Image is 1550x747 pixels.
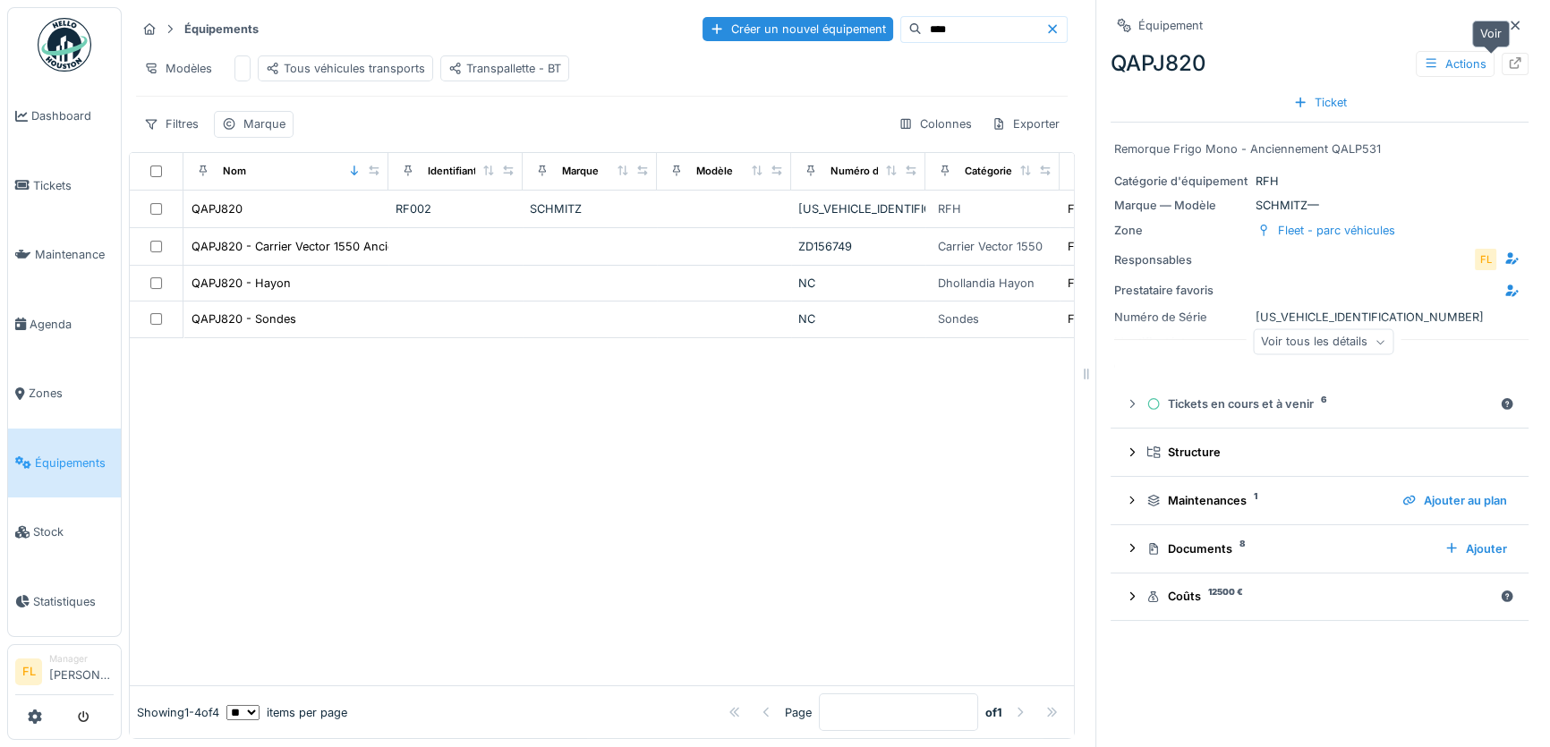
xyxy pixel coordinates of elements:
div: Catégories d'équipement [965,164,1089,179]
div: RFH [1114,173,1525,190]
strong: of 1 [985,704,1002,721]
div: items per page [226,704,347,721]
div: Numéro de Série [830,164,913,179]
a: Statistiques [8,567,121,637]
summary: Structure [1118,436,1521,469]
span: Équipements [35,454,114,471]
div: Remorque Frigo Mono - Anciennement QALP531 [1114,140,1525,157]
div: Marque — Modèle [1114,197,1248,214]
div: Fleet - parc véhicules [1068,275,1185,292]
a: Agenda [8,290,121,360]
li: FL [15,658,42,685]
div: Voir [1472,21,1510,47]
div: Fleet - parc véhicules [1068,238,1185,255]
div: Responsables [1114,251,1248,268]
div: Sondes [938,310,979,327]
span: Stock [33,523,114,540]
div: Fleet - parc véhicules [1068,200,1185,217]
div: Modèles [136,55,220,81]
div: RFH [938,200,961,217]
div: Marque [243,115,285,132]
div: Ticket [1286,90,1354,115]
div: Tous véhicules transports [266,60,425,77]
div: QAPJ820 - Sondes [192,310,296,327]
div: Fleet - parc véhicules [1278,222,1395,239]
div: Modèle [696,164,733,179]
a: Maintenance [8,220,121,290]
div: Identifiant interne [428,164,515,179]
div: Prestataire favoris [1114,282,1248,299]
div: Documents [1146,540,1430,557]
a: Stock [8,497,121,567]
div: SCHMITZ [530,200,650,217]
span: Dashboard [31,107,114,124]
div: Fleet - parc véhicules [1068,310,1185,327]
div: QAPJ820 - Carrier Vector 1550 Ancien QALP531 [192,238,454,255]
div: Nom [223,164,246,179]
div: Voir tous les détails [1253,329,1393,355]
a: Tickets [8,151,121,221]
img: Badge_color-CXgf-gQk.svg [38,18,91,72]
div: QAPJ820 [192,200,243,217]
span: Tickets [33,177,114,194]
div: [US_VEHICLE_IDENTIFICATION_NUMBER] [1114,309,1525,326]
a: FL Manager[PERSON_NAME] [15,652,114,695]
div: Catégorie d'équipement [1114,173,1248,190]
div: ZD156749 [798,238,918,255]
div: Structure [1146,444,1507,461]
div: NC [798,310,918,327]
div: Créer un nouvel équipement [703,17,893,41]
summary: Tickets en cours et à venir6 [1118,387,1521,420]
div: Marque [562,164,599,179]
span: Statistiques [33,593,114,610]
div: SCHMITZ — [1114,197,1525,214]
div: Zone [1114,222,1248,239]
span: Agenda [30,316,114,333]
div: Transpallette - BT [448,60,561,77]
div: Tickets en cours et à venir [1146,395,1493,412]
strong: Équipements [177,21,266,38]
div: Exporter [984,111,1068,137]
div: Actions [1416,51,1495,77]
div: Colonnes [890,111,980,137]
div: QAPJ820 [1111,47,1529,80]
a: Zones [8,359,121,429]
div: Équipement [1138,17,1203,34]
div: RF002 [396,200,515,217]
div: [US_VEHICLE_IDENTIFICATION_NUMBER] [798,200,918,217]
div: FL [1473,247,1498,272]
summary: Coûts12500 € [1118,581,1521,614]
div: Carrier Vector 1550 [938,238,1043,255]
span: Maintenance [35,246,114,263]
div: Showing 1 - 4 of 4 [137,704,219,721]
div: Filtres [136,111,207,137]
div: Coûts [1146,588,1493,605]
div: Maintenances [1146,492,1388,509]
li: [PERSON_NAME] [49,652,114,691]
div: NC [798,275,918,292]
span: Zones [29,385,114,402]
a: Équipements [8,429,121,498]
div: Ajouter au plan [1395,488,1514,513]
div: Manager [49,652,114,666]
div: QAPJ820 - Hayon [192,275,291,292]
a: Dashboard [8,81,121,151]
div: Page [785,704,812,721]
div: Ajouter [1437,537,1514,561]
summary: Maintenances1Ajouter au plan [1118,484,1521,517]
div: Numéro de Série [1114,309,1248,326]
summary: Documents8Ajouter [1118,532,1521,565]
div: Dhollandia Hayon [938,275,1035,292]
